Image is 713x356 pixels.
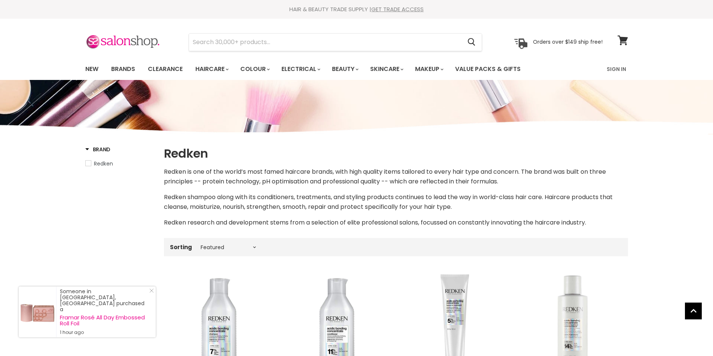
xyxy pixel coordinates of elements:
a: Colour [235,61,274,77]
input: Search [189,34,462,51]
small: 1 hour ago [60,329,148,335]
a: Value Packs & Gifts [450,61,526,77]
iframe: Gorgias live chat messenger [676,321,706,349]
a: Haircare [190,61,233,77]
a: Brands [106,61,141,77]
svg: Close Icon [149,288,154,293]
a: Clearance [142,61,188,77]
form: Product [189,33,482,51]
a: Close Notification [146,288,154,296]
a: Makeup [409,61,448,77]
a: Visit product page [19,287,56,337]
div: HAIR & BEAUTY TRADE SUPPLY | [76,6,637,13]
a: GET TRADE ACCESS [371,5,424,13]
p: Redken shampoo along with its conditioners, treatments, and styling products continues to lead th... [164,192,628,212]
ul: Main menu [80,58,564,80]
a: Electrical [276,61,325,77]
span: Redken research and development stems from a selection of elite professional salons, focussed on ... [164,218,586,227]
h1: Redken [164,146,628,161]
div: Someone in [GEOGRAPHIC_DATA], [GEOGRAPHIC_DATA] purchased a [60,288,148,335]
a: Skincare [365,61,408,77]
p: Orders over $149 ship free! [533,38,603,45]
nav: Main [76,58,637,80]
a: Redken [85,160,155,168]
h3: Brand [85,146,111,153]
p: Redken is one of the world’s most famed haircare brands, with high quality items tailored to ever... [164,167,628,186]
span: Redken [94,160,113,167]
button: Search [462,34,482,51]
label: Sorting [170,244,192,250]
a: Sign In [602,61,631,77]
a: New [80,61,104,77]
a: Framar Rosé All Day Embossed Roll Foil [60,315,148,326]
a: Beauty [326,61,363,77]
